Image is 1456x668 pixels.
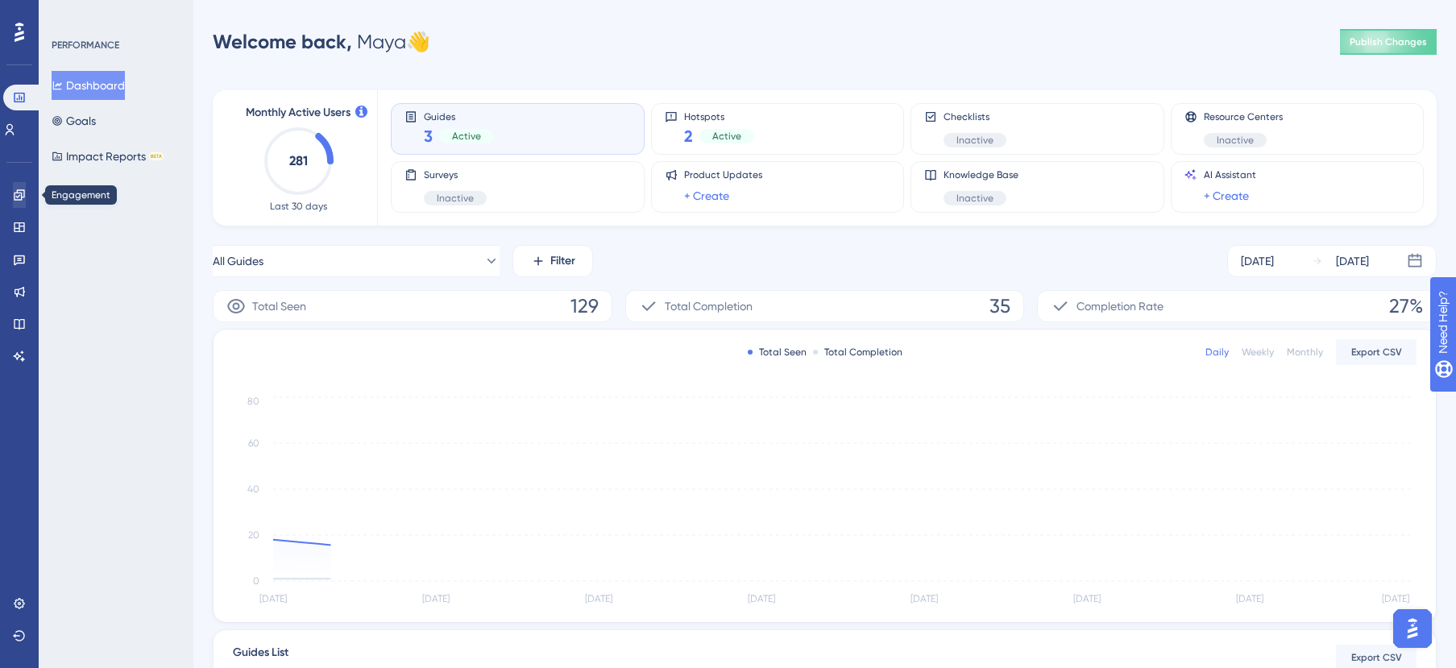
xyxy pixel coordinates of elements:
div: BETA [149,152,164,160]
span: Checklists [944,110,1006,123]
button: Impact ReportsBETA [52,142,164,171]
div: Daily [1205,346,1229,359]
button: All Guides [213,245,500,277]
span: Total Completion [665,297,753,316]
a: + Create [1204,186,1249,205]
span: Hotspots [684,110,754,122]
span: Completion Rate [1076,297,1164,316]
tspan: [DATE] [1073,593,1101,604]
tspan: 0 [253,575,259,587]
tspan: 80 [247,396,259,407]
button: Dashboard [52,71,125,100]
span: Product Updates [684,168,762,181]
span: Export CSV [1351,346,1402,359]
span: Last 30 days [270,200,327,213]
text: 281 [289,153,308,168]
span: 2 [684,125,693,147]
a: + Create [684,186,729,205]
div: [DATE] [1241,251,1274,271]
button: Filter [512,245,593,277]
span: 35 [989,293,1010,319]
span: Filter [550,251,575,271]
div: Total Seen [748,346,807,359]
span: 27% [1389,293,1423,319]
tspan: 60 [248,438,259,449]
span: 129 [570,293,599,319]
span: AI Assistant [1204,168,1256,181]
span: Knowledge Base [944,168,1018,181]
div: Total Completion [813,346,902,359]
span: Active [452,130,481,143]
tspan: 20 [248,529,259,541]
tspan: [DATE] [911,593,938,604]
span: Guides [424,110,494,122]
button: Goals [52,106,96,135]
button: Publish Changes [1340,29,1437,55]
tspan: [DATE] [748,593,775,604]
tspan: [DATE] [1236,593,1263,604]
tspan: [DATE] [422,593,450,604]
div: [DATE] [1336,251,1369,271]
span: Monthly Active Users [246,103,351,122]
div: PERFORMANCE [52,39,119,52]
tspan: [DATE] [1382,593,1409,604]
div: Weekly [1242,346,1274,359]
tspan: [DATE] [259,593,287,604]
span: Export CSV [1351,651,1402,664]
div: Maya 👋 [213,29,430,55]
tspan: 40 [247,483,259,495]
tspan: [DATE] [585,593,612,604]
span: Inactive [956,192,993,205]
iframe: UserGuiding AI Assistant Launcher [1388,604,1437,653]
span: Active [712,130,741,143]
span: Welcome back, [213,30,352,53]
button: Export CSV [1336,339,1417,365]
span: Inactive [1217,134,1254,147]
span: Surveys [424,168,487,181]
span: Inactive [437,192,474,205]
span: Publish Changes [1350,35,1427,48]
span: All Guides [213,251,263,271]
div: Monthly [1287,346,1323,359]
span: Total Seen [252,297,306,316]
span: 3 [424,125,433,147]
span: Need Help? [38,4,101,23]
span: Resource Centers [1204,110,1283,123]
span: Inactive [956,134,993,147]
